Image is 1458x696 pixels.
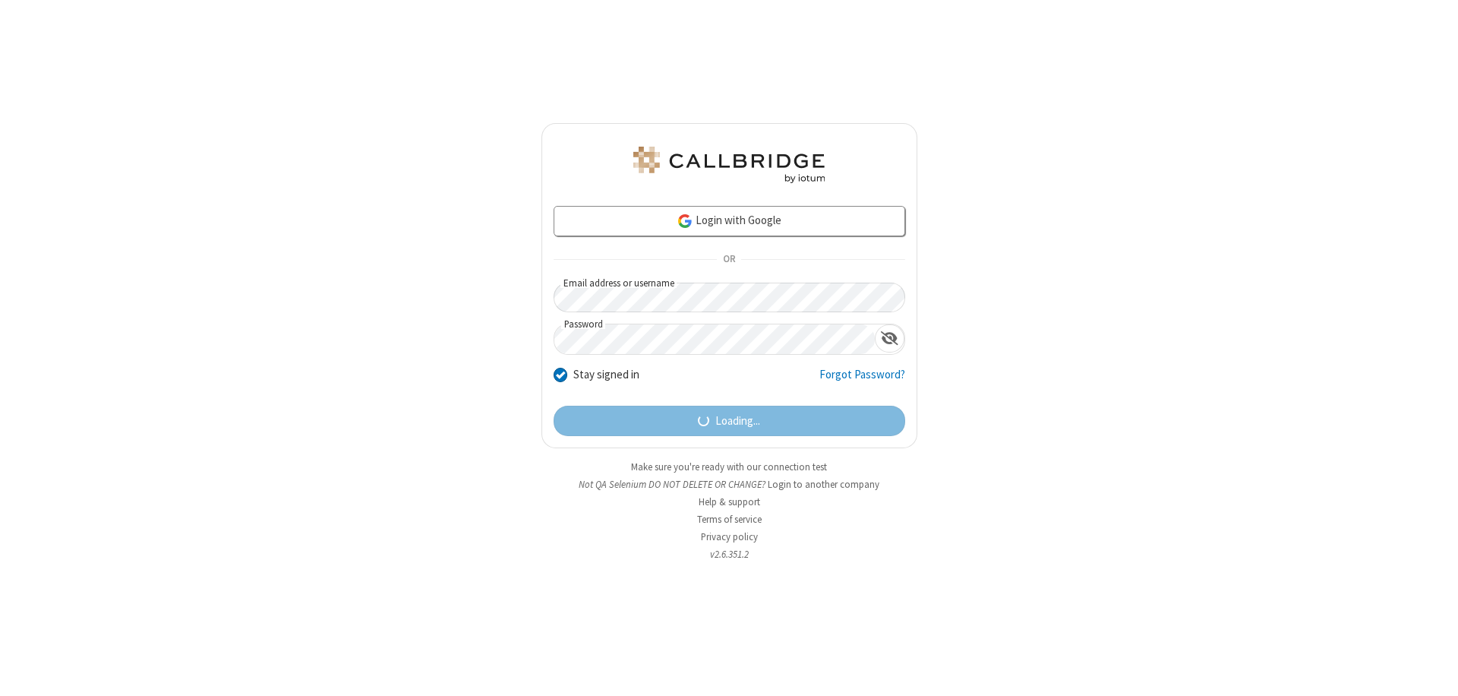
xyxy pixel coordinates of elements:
img: QA Selenium DO NOT DELETE OR CHANGE [630,147,828,183]
li: Not QA Selenium DO NOT DELETE OR CHANGE? [541,477,917,492]
li: v2.6.351.2 [541,547,917,562]
a: Make sure you're ready with our connection test [631,460,827,473]
div: Show password [875,324,904,353]
a: Forgot Password? [819,366,905,395]
img: google-icon.png [677,213,693,229]
span: OR [717,249,741,270]
input: Password [554,324,875,354]
label: Stay signed in [573,366,639,384]
button: Login to another company [768,477,879,492]
button: Loading... [554,406,905,436]
input: Email address or username [554,283,905,312]
a: Login with Google [554,206,905,236]
a: Privacy policy [701,530,758,543]
a: Terms of service [697,513,762,526]
span: Loading... [715,413,760,430]
a: Help & support [699,495,760,508]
